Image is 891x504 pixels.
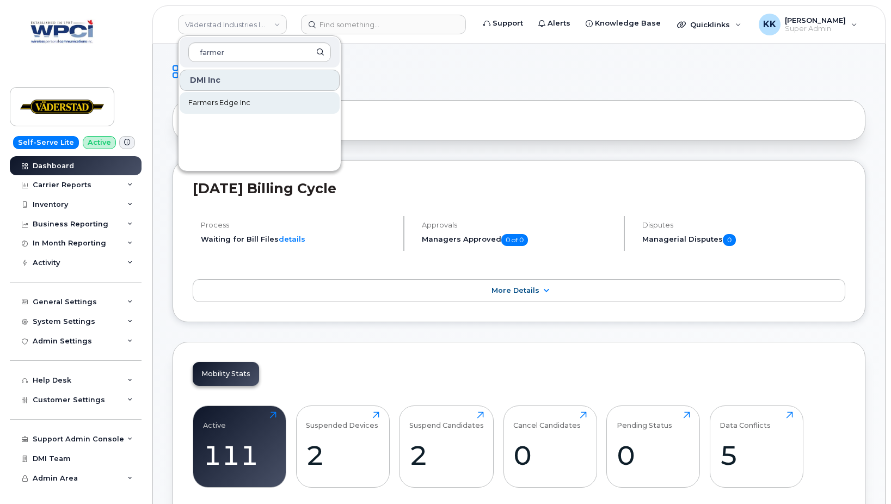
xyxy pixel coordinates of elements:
a: Farmers Edge Inc [180,92,340,114]
h4: Approvals [422,221,615,229]
input: Search [188,42,331,62]
div: Active [203,411,226,429]
a: Active111 [203,411,276,481]
div: 2 [409,439,484,471]
div: Cancel Candidates [513,411,581,429]
div: 0 [513,439,587,471]
div: 111 [203,439,276,471]
a: Data Conflicts5 [720,411,793,481]
h4: Process [201,221,394,229]
div: Suspend Candidates [409,411,484,429]
a: Pending Status0 [617,411,690,481]
div: 5 [720,439,793,471]
h2: [DATE] Billing Cycle [193,180,845,196]
a: Cancel Candidates0 [513,411,587,481]
div: DMI Inc [180,70,340,91]
li: Waiting for Bill Files [201,234,394,244]
div: 0 [617,439,690,471]
span: 0 [723,234,736,246]
div: Data Conflicts [720,411,771,429]
span: Farmers Edge Inc [188,97,250,108]
div: 2 [306,439,379,471]
a: Suspend Candidates2 [409,411,484,481]
h4: Disputes [642,221,845,229]
span: More Details [491,286,539,294]
h5: Managerial Disputes [642,234,845,246]
div: Suspended Devices [306,411,378,429]
a: details [279,235,305,243]
div: Pending Status [617,411,672,429]
span: 0 of 0 [501,234,528,246]
h5: Managers Approved [422,234,615,246]
a: Suspended Devices2 [306,411,379,481]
